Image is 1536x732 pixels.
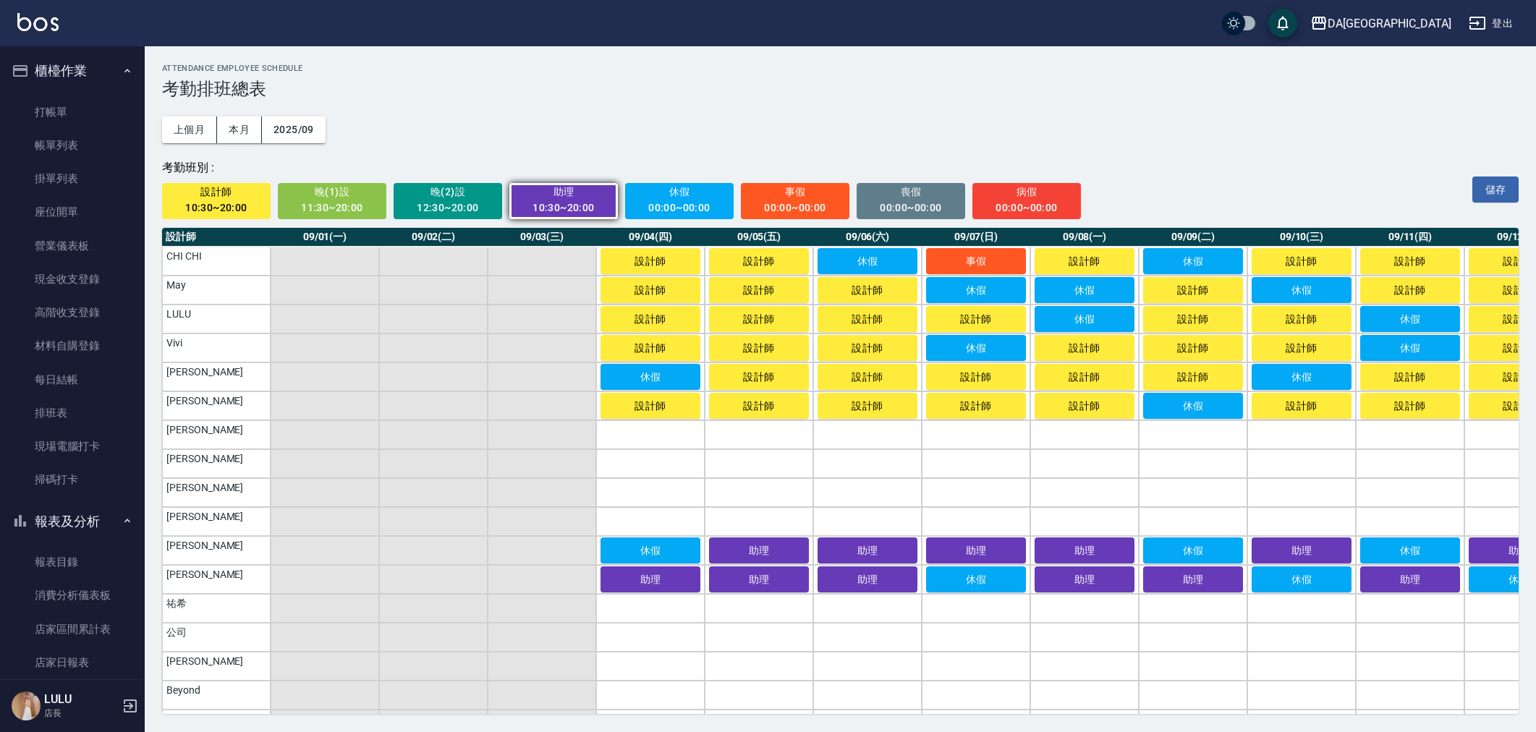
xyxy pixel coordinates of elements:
[818,393,917,419] button: 設計師
[379,228,488,247] th: 09/02(二)
[926,537,1026,563] button: 助理
[162,161,1391,176] div: 考勤班別 :
[6,363,139,396] a: 每日結帳
[1143,393,1243,419] button: 休假
[1374,313,1446,325] span: 休假
[1048,545,1121,556] span: 助理
[1030,228,1139,247] th: 09/08(一)
[867,199,956,217] div: 00:00~00:00
[1360,306,1460,332] button: 休假
[818,537,917,563] button: 助理
[1472,176,1519,203] button: 儲存
[709,537,809,563] button: 助理
[404,183,493,201] span: 晚(2)設
[1157,574,1229,585] span: 助理
[818,248,917,274] button: 休假
[1157,400,1229,412] span: 休假
[6,263,139,296] a: 現金收支登錄
[162,449,271,478] td: [PERSON_NAME]
[940,371,1012,383] span: 設計師
[6,296,139,329] a: 高階收支登錄
[1048,313,1121,325] span: 休假
[926,566,1026,592] button: 休假
[1252,537,1352,563] button: 助理
[831,371,904,383] span: 設計師
[614,545,687,556] span: 休假
[723,545,795,556] span: 助理
[1035,537,1134,563] button: 助理
[596,228,705,247] th: 09/04(四)
[831,342,904,354] span: 設計師
[751,199,840,217] div: 00:00~00:00
[1252,277,1352,303] button: 休假
[831,400,904,412] span: 設計師
[1048,255,1121,267] span: 設計師
[6,463,139,496] a: 掃碼打卡
[172,199,261,217] div: 10:30~20:00
[1252,306,1352,332] button: 設計師
[741,183,849,219] button: 事假00:00~00:00
[1265,400,1338,412] span: 設計師
[1048,574,1121,585] span: 助理
[162,594,271,623] td: 祐希
[751,183,840,201] span: 事假
[983,183,1072,201] span: 病假
[831,284,904,296] span: 設計師
[6,329,139,362] a: 材料自購登錄
[12,691,41,720] img: Person
[614,371,687,383] span: 休假
[940,284,1012,296] span: 休假
[1356,228,1464,247] th: 09/11(四)
[1374,545,1446,556] span: 休假
[922,228,1030,247] th: 09/07(日)
[614,284,687,296] span: 設計師
[831,255,904,267] span: 休假
[6,613,139,646] a: 店家區間累計表
[1143,277,1243,303] button: 設計師
[1252,248,1352,274] button: 設計師
[601,393,700,419] button: 設計師
[6,229,139,263] a: 營業儀表板
[723,313,795,325] span: 設計師
[926,335,1026,361] button: 休假
[1252,566,1352,592] button: 休假
[709,335,809,361] button: 設計師
[1252,393,1352,419] button: 設計師
[1463,10,1519,37] button: 登出
[6,95,139,129] a: 打帳單
[1143,306,1243,332] button: 設計師
[519,183,608,201] span: 助理
[1035,566,1134,592] button: 助理
[1143,248,1243,274] button: 休假
[1157,545,1229,556] span: 休假
[926,364,1026,390] button: 設計師
[1252,335,1352,361] button: 設計師
[1048,342,1121,354] span: 設計師
[1143,537,1243,563] button: 休假
[1360,277,1460,303] button: 設計師
[709,566,809,592] button: 助理
[162,362,271,391] td: [PERSON_NAME]
[601,277,700,303] button: 設計師
[288,183,377,201] span: 晚(1)設
[6,545,139,579] a: 報表目錄
[1035,393,1134,419] button: 設計師
[940,313,1012,325] span: 設計師
[1360,566,1460,592] button: 助理
[635,183,724,201] span: 休假
[162,623,271,652] td: 公司
[44,692,118,707] h5: LULU
[6,129,139,162] a: 帳單列表
[723,371,795,383] span: 設計師
[6,503,139,540] button: 報表及分析
[162,79,1519,99] h3: 考勤排班總表
[1265,574,1338,585] span: 休假
[1143,364,1243,390] button: 設計師
[614,574,687,585] span: 助理
[1374,255,1446,267] span: 設計師
[614,313,687,325] span: 設計師
[17,13,59,31] img: Logo
[1143,566,1243,592] button: 助理
[162,681,271,710] td: Beyond
[1265,371,1338,383] span: 休假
